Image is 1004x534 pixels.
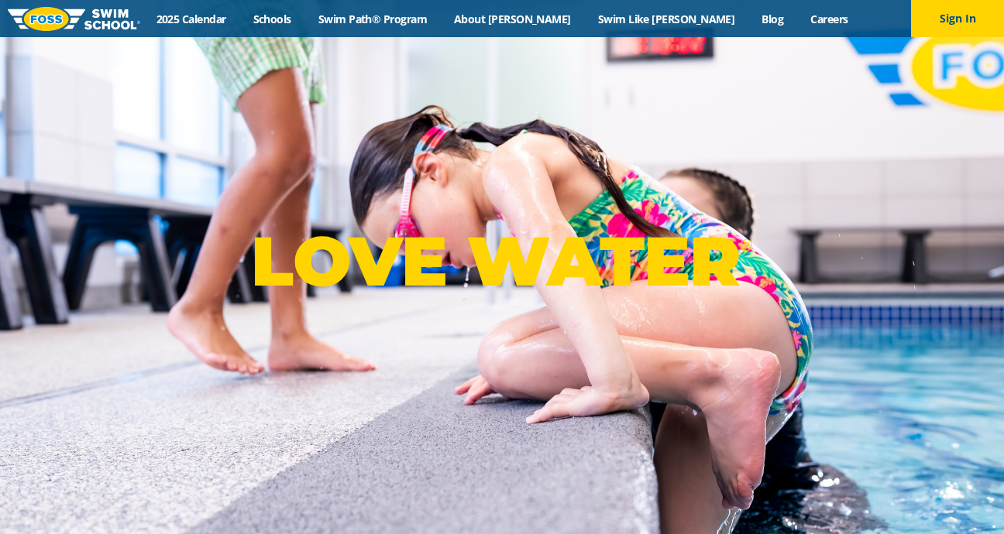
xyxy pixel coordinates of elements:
[8,7,140,31] img: FOSS Swim School Logo
[251,220,752,303] p: LOVE WATER
[584,12,748,26] a: Swim Like [PERSON_NAME]
[748,12,797,26] a: Blog
[304,12,440,26] a: Swim Path® Program
[740,235,752,255] sup: ®
[441,12,585,26] a: About [PERSON_NAME]
[239,12,304,26] a: Schools
[143,12,239,26] a: 2025 Calendar
[797,12,861,26] a: Careers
